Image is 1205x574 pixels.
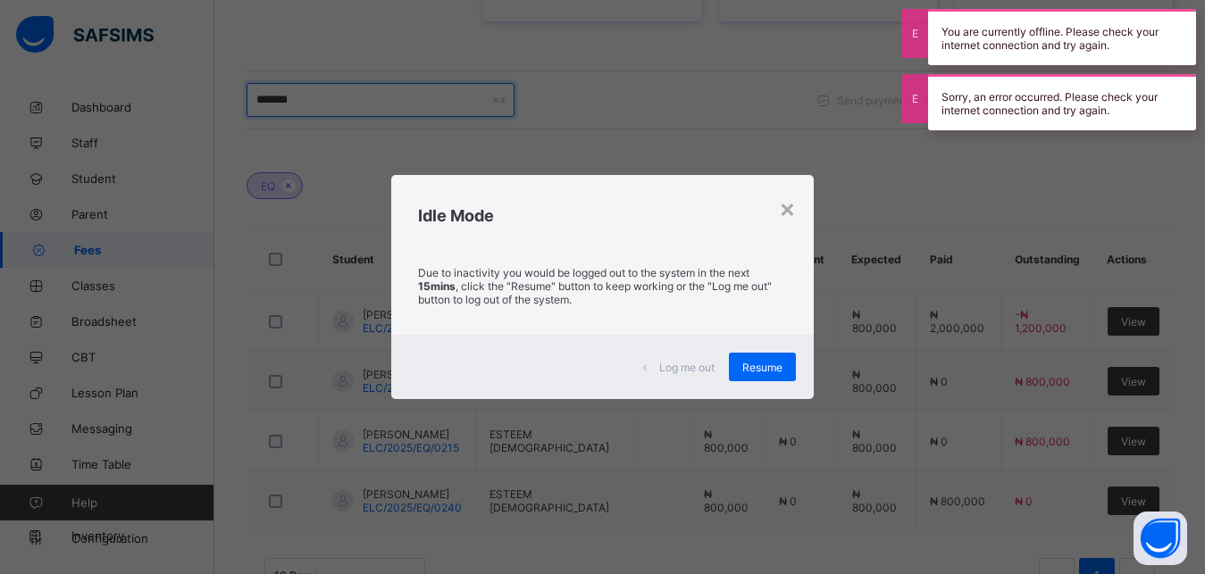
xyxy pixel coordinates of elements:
[779,193,796,223] div: ×
[928,9,1196,65] div: You are currently offline. Please check your internet connection and try again.
[418,206,786,225] h2: Idle Mode
[659,361,715,374] span: Log me out
[1134,512,1187,565] button: Open asap
[742,361,782,374] span: Resume
[928,74,1196,130] div: Sorry, an error occurred. Please check your internet connection and try again.
[418,279,456,293] strong: 15mins
[418,266,786,306] p: Due to inactivity you would be logged out to the system in the next , click the "Resume" button t...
